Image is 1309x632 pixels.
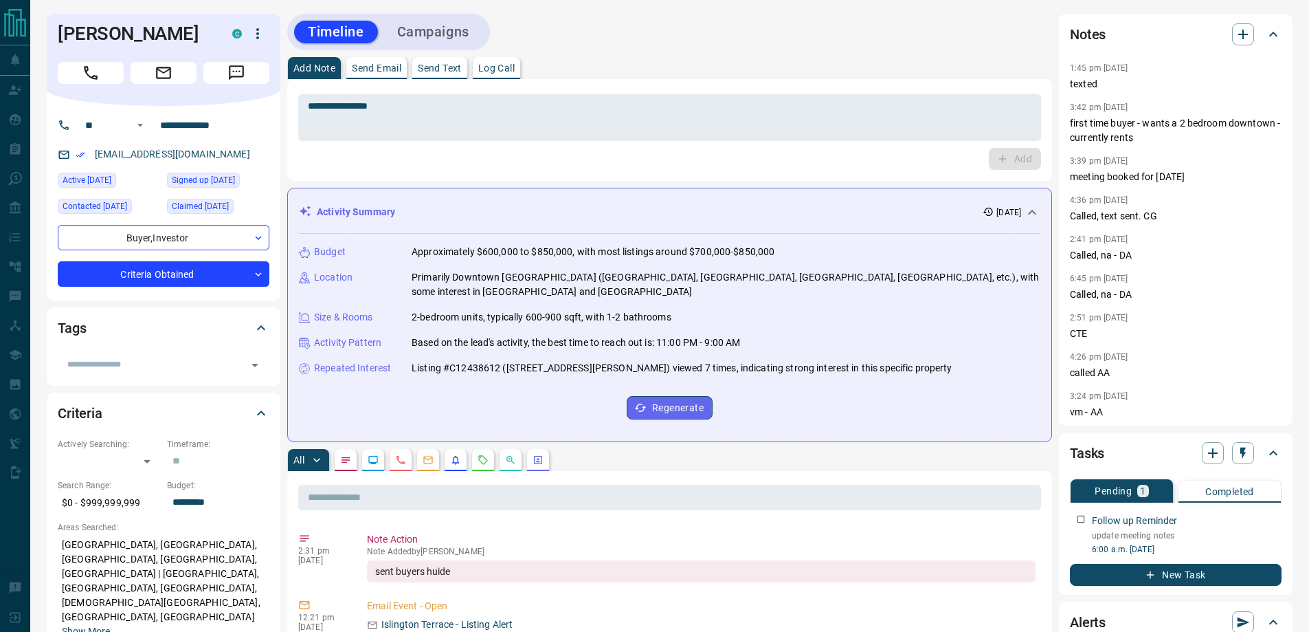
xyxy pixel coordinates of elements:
div: Criteria Obtained [58,261,269,287]
p: Called, na - DA [1070,287,1282,302]
p: 3:39 pm [DATE] [1070,156,1128,166]
svg: Calls [395,455,406,466]
div: Activity Summary[DATE] [299,199,1040,225]
div: sent buyers huide [367,560,1036,582]
button: Timeline [294,21,378,43]
p: Called, text sent. CG [1070,209,1282,224]
p: Called, na - DA [1070,248,1282,263]
p: 2:31 pm [298,546,346,556]
p: 6:00 a.m. [DATE] [1092,543,1282,556]
svg: Requests [478,455,489,466]
p: Email Event - Open [367,599,1036,613]
p: 2:51 pm [DATE] [1070,313,1128,323]
button: Regenerate [627,396,713,419]
svg: Listing Alerts [450,455,461,466]
p: 3:42 pm [DATE] [1070,102,1128,112]
div: Sat Jul 12 2025 [58,199,160,218]
p: 4:26 pm [DATE] [1070,352,1128,362]
p: CTE [1070,327,1282,341]
p: Primarily Downtown [GEOGRAPHIC_DATA] ([GEOGRAPHIC_DATA], [GEOGRAPHIC_DATA], [GEOGRAPHIC_DATA], [G... [412,270,1040,299]
span: Contacted [DATE] [63,199,127,213]
p: Timeframe: [167,438,269,450]
div: Tasks [1070,437,1282,470]
h2: Criteria [58,402,102,424]
p: Budget: [167,479,269,492]
p: All [293,455,304,465]
p: Pending [1095,486,1132,496]
p: [DATE] [298,622,346,632]
p: Log Call [478,63,515,73]
h2: Notes [1070,23,1106,45]
svg: Emails [423,455,434,466]
p: Listing #C12438612 ([STREET_ADDRESS][PERSON_NAME]) viewed 7 times, indicating strong interest in ... [412,361,952,375]
p: Note Added by [PERSON_NAME] [367,547,1036,556]
svg: Opportunities [505,455,516,466]
p: first time buyer - wants a 2 bedroom downtown - currently rents [1070,116,1282,145]
svg: Agent Actions [533,455,544,466]
p: Activity Pattern [314,336,381,350]
h1: [PERSON_NAME] [58,23,212,45]
p: Based on the lead's activity, the best time to reach out is: 11:00 PM - 9:00 AM [412,336,740,350]
div: Wed Apr 04 2018 [167,199,269,218]
svg: Notes [340,455,351,466]
a: [EMAIL_ADDRESS][DOMAIN_NAME] [95,149,250,160]
p: Actively Searching: [58,438,160,450]
span: Signed up [DATE] [172,173,235,187]
svg: Email Verified [76,150,85,160]
p: 12:21 pm [298,613,346,622]
p: texted [1070,77,1282,91]
button: Open [245,356,265,375]
p: Repeated Interest [314,361,391,375]
p: update meeting notes [1092,530,1282,542]
span: Call [58,62,124,84]
p: 1 [1140,486,1145,496]
p: Search Range: [58,479,160,492]
span: Active [DATE] [63,173,111,187]
p: Add Note [293,63,335,73]
p: [DATE] [996,206,1021,219]
p: Areas Searched: [58,521,269,534]
p: 4:36 pm [DATE] [1070,195,1128,205]
p: called AA [1070,366,1282,380]
p: $0 - $999,999,999 [58,492,160,514]
h2: Tags [58,317,86,339]
p: 1:45 pm [DATE] [1070,63,1128,73]
p: Note Action [367,532,1036,547]
p: Approximately $600,000 to $850,000, with most listings around $700,000-$850,000 [412,245,774,259]
p: Activity Summary [317,205,395,219]
p: vm - AA [1070,405,1282,419]
span: Email [131,62,197,84]
span: Message [203,62,269,84]
button: Campaigns [383,21,483,43]
p: Budget [314,245,346,259]
p: Send Email [352,63,401,73]
p: 3:24 pm [DATE] [1070,391,1128,401]
div: Wed Apr 04 2018 [167,173,269,192]
p: Size & Rooms [314,310,373,325]
div: Criteria [58,397,269,430]
p: Location [314,270,353,285]
span: Claimed [DATE] [172,199,229,213]
p: [DATE] [298,556,346,565]
p: 2:41 pm [DATE] [1070,235,1128,244]
h2: Tasks [1070,442,1104,464]
p: Completed [1205,487,1254,497]
p: 6:45 pm [DATE] [1070,274,1128,283]
div: Tags [58,312,269,345]
button: New Task [1070,564,1282,586]
div: Notes [1070,18,1282,51]
p: Send Text [418,63,462,73]
svg: Lead Browsing Activity [368,455,379,466]
button: Open [132,117,148,133]
div: condos.ca [232,29,242,39]
div: Tue Oct 14 2025 [58,173,160,192]
p: Follow up Reminder [1092,514,1177,528]
div: Buyer , Investor [58,225,269,250]
p: 2-bedroom units, typically 600-900 sqft, with 1-2 bathrooms [412,310,671,325]
p: Islington Terrace - Listing Alert [381,618,513,632]
p: meeting booked for [DATE] [1070,170,1282,184]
